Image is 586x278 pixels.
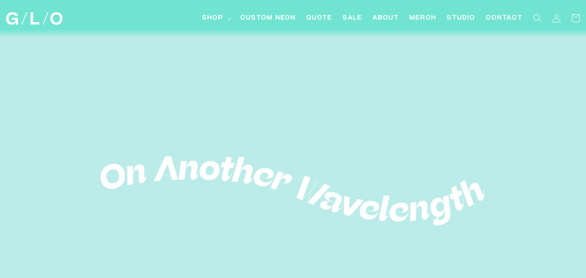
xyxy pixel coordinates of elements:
a: Merch [404,9,442,28]
span: Custom Neon [240,14,296,23]
a: SALE [337,9,367,28]
a: Studio [442,9,481,28]
span: Studio [447,14,475,23]
summary: Shop [197,9,235,28]
img: GLO Studio [6,12,62,25]
span: Contact [486,14,523,23]
span: SALE [343,14,362,23]
a: About [367,9,404,28]
a: Contact [481,9,528,28]
a: Custom Neon [235,9,301,28]
span: About [373,14,399,23]
span: Merch [409,14,436,23]
a: GLO Studio [3,9,65,28]
summary: Search [528,9,547,28]
a: Quote [301,9,337,28]
span: Quote [306,14,332,23]
span: Shop [202,14,223,23]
